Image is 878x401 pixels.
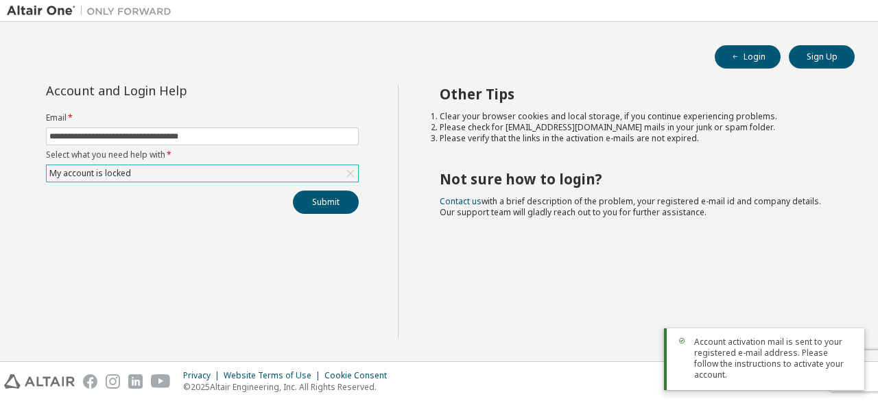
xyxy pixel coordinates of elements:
[83,374,97,389] img: facebook.svg
[694,337,853,380] span: Account activation mail is sent to your registered e-mail address. Please follow the instructions...
[106,374,120,389] img: instagram.svg
[715,45,781,69] button: Login
[46,85,296,96] div: Account and Login Help
[183,381,395,393] p: © 2025 Altair Engineering, Inc. All Rights Reserved.
[440,133,831,144] li: Please verify that the links in the activation e-mails are not expired.
[47,165,358,182] div: My account is locked
[440,195,482,207] a: Contact us
[7,4,178,18] img: Altair One
[324,370,395,381] div: Cookie Consent
[440,195,821,218] span: with a brief description of the problem, your registered e-mail id and company details. Our suppo...
[183,370,224,381] div: Privacy
[440,170,831,188] h2: Not sure how to login?
[440,122,831,133] li: Please check for [EMAIL_ADDRESS][DOMAIN_NAME] mails in your junk or spam folder.
[440,85,831,103] h2: Other Tips
[47,166,133,181] div: My account is locked
[46,112,359,123] label: Email
[4,374,75,389] img: altair_logo.svg
[46,149,359,160] label: Select what you need help with
[440,111,831,122] li: Clear your browser cookies and local storage, if you continue experiencing problems.
[293,191,359,214] button: Submit
[789,45,855,69] button: Sign Up
[128,374,143,389] img: linkedin.svg
[224,370,324,381] div: Website Terms of Use
[151,374,171,389] img: youtube.svg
